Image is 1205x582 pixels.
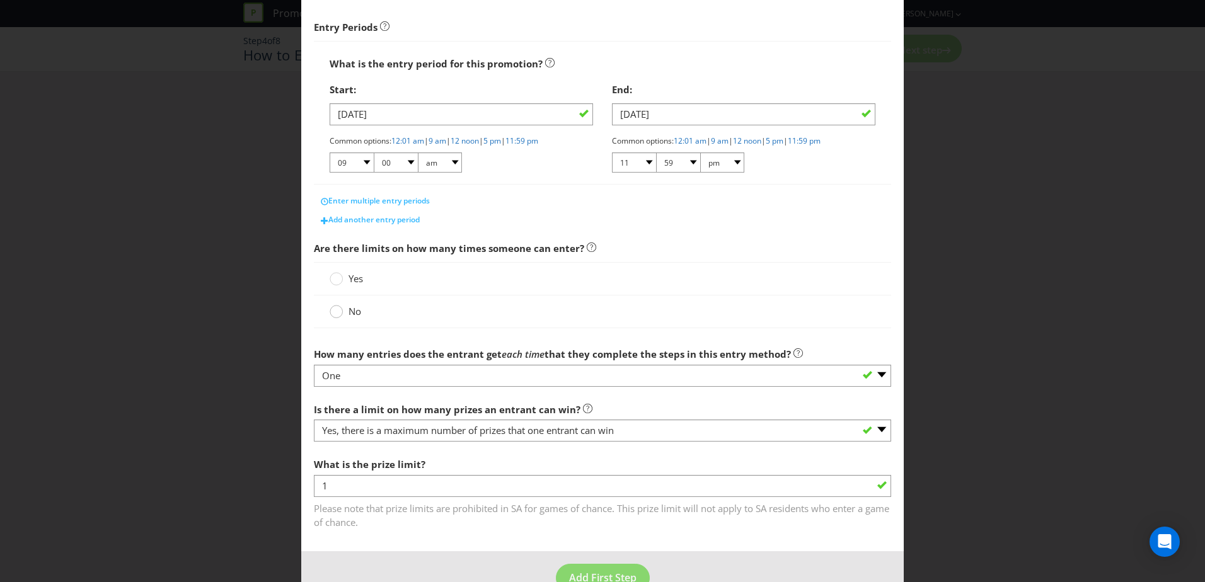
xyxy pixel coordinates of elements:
em: each time [502,348,545,360]
span: Yes [349,272,363,285]
a: 12:01 am [391,135,424,146]
a: 9 am [711,135,729,146]
a: 11:59 pm [788,135,821,146]
span: | [479,135,483,146]
div: End: [612,77,875,103]
a: 12 noon [451,135,479,146]
a: 12:01 am [674,135,706,146]
span: Enter multiple entry periods [328,195,430,206]
input: DD/MM/YY [612,103,875,125]
span: Are there limits on how many times someone can enter? [314,242,584,254]
span: | [446,135,451,146]
span: Add another entry period [328,214,420,225]
strong: Entry Periods [314,21,378,33]
span: | [706,135,711,146]
span: that they complete the steps in this entry method? [545,348,791,360]
span: What is the entry period for this promotion? [330,57,543,70]
span: | [729,135,733,146]
a: 5 pm [483,135,501,146]
span: How many entries does the entrant get [314,348,502,360]
span: Common options: [612,135,674,146]
span: Common options: [330,135,391,146]
span: What is the prize limit? [314,458,425,471]
input: DD/MM/YY [330,103,593,125]
div: Open Intercom Messenger [1150,527,1180,557]
a: 11:59 pm [505,135,538,146]
div: Start: [330,77,593,103]
a: 9 am [429,135,446,146]
button: Add another entry period [314,210,427,229]
span: Is there a limit on how many prizes an entrant can win? [314,403,580,416]
a: 5 pm [766,135,783,146]
span: | [424,135,429,146]
span: No [349,305,361,317]
span: Please note that prize limits are prohibited in SA for games of chance. This prize limit will not... [314,498,891,529]
span: | [783,135,788,146]
button: Enter multiple entry periods [314,191,437,210]
span: | [501,135,505,146]
a: 12 noon [733,135,761,146]
span: | [761,135,766,146]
